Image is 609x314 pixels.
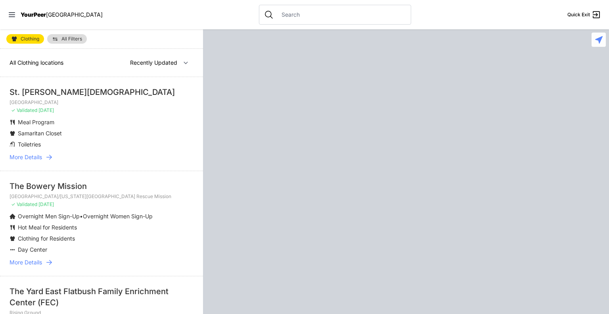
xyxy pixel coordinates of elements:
span: Samaritan Closet [18,130,62,137]
span: • [80,213,83,220]
span: Meal Program [18,119,54,125]
span: Day Center [18,246,47,253]
span: [DATE] [38,201,54,207]
div: St. [PERSON_NAME][DEMOGRAPHIC_DATA] [10,87,193,98]
a: More Details [10,258,193,266]
span: Quick Exit [567,12,590,18]
p: [GEOGRAPHIC_DATA]/[US_STATE][GEOGRAPHIC_DATA] Rescue Mission [10,193,193,200]
a: YourPeer[GEOGRAPHIC_DATA] [21,12,103,17]
span: Hot Meal for Residents [18,224,77,231]
a: All Filters [47,34,87,44]
a: Clothing [6,34,44,44]
span: [GEOGRAPHIC_DATA] [46,11,103,18]
span: ✓ Validated [11,107,37,113]
span: All Filters [61,37,82,41]
span: More Details [10,153,42,161]
span: ✓ Validated [11,201,37,207]
a: Quick Exit [567,10,601,19]
span: Overnight Women Sign-Up [83,213,153,220]
p: [GEOGRAPHIC_DATA] [10,99,193,106]
span: All Clothing locations [10,59,63,66]
span: Clothing for Residents [18,235,75,242]
span: [DATE] [38,107,54,113]
div: The Bowery Mission [10,181,193,192]
span: Toiletries [18,141,41,148]
input: Search [277,11,406,19]
span: Overnight Men Sign-Up [18,213,80,220]
a: More Details [10,153,193,161]
span: More Details [10,258,42,266]
div: The Yard East Flatbush Family Enrichment Center (FEC) [10,286,193,308]
span: Clothing [21,37,39,41]
span: YourPeer [21,11,46,18]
